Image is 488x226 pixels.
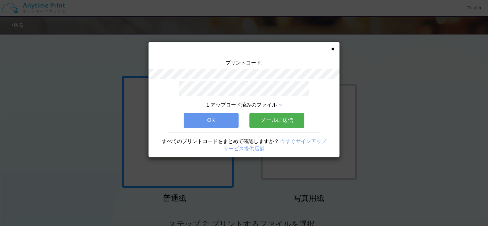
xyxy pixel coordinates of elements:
[184,113,239,127] button: OK
[162,139,279,144] span: すべてのプリントコードをまとめて確認しますか？
[249,113,304,127] button: メールに送信
[224,146,264,151] a: サービス提供店舗
[280,139,326,144] a: 今すぐサインアップ
[225,60,263,65] span: プリントコード:
[206,102,277,108] span: 1 アップロード済みのファイル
